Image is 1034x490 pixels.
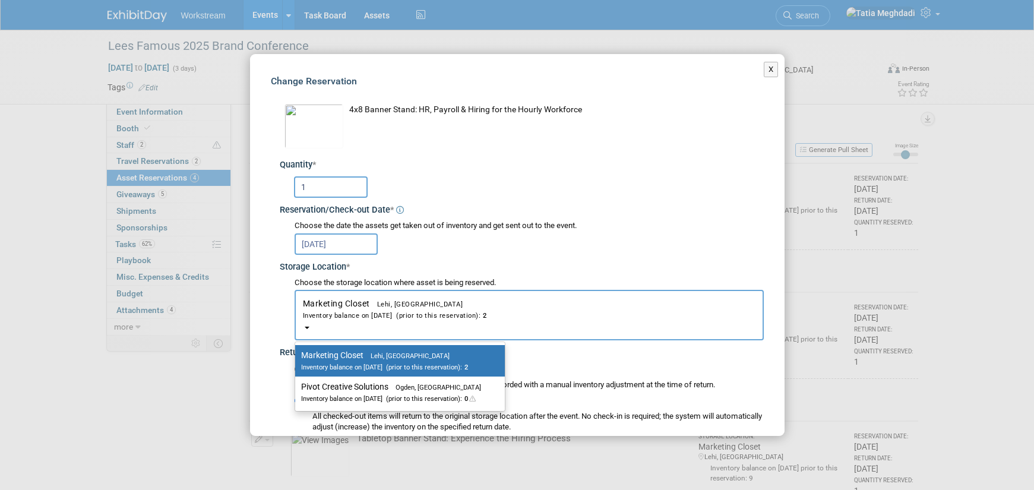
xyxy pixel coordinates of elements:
input: Reservation Date [295,233,378,255]
div: Inventory balance on [DATE] (prior to this reservation): [301,361,481,372]
div: All checked-out items will return to the original storage location after the event. No check-in i... [312,411,764,434]
span: Lehi, [GEOGRAPHIC_DATA] [370,301,463,308]
button: Marketing ClosetLehi, [GEOGRAPHIC_DATA]Inventory balance on [DATE] (prior to this reservation):2 [295,290,764,340]
button: X [764,62,779,77]
label: Marketing Closet [301,347,493,374]
label: Pivot Creative Solutions [301,379,493,406]
span: Marketing Closet [303,299,755,321]
div: Quantity [280,159,764,172]
span: 2 [480,312,487,320]
div: Storage Location [280,258,764,274]
div: Inventory balance on [DATE] (prior to this reservation): [301,393,481,404]
span: Ogden, [GEOGRAPHIC_DATA] [388,384,481,391]
div: Reservation/Check-out Date [280,201,764,217]
span: 2 [462,363,468,371]
span: 0 [462,395,478,403]
div: Choose the storage location where asset is being reserved. [295,277,764,289]
div: Return to Storage / Check-in [280,343,764,359]
span: Change Reservation [271,75,357,87]
div: 4x8 Banner Stand: HR, Payroll & Hiring for the Hourly Workforce [349,104,764,116]
span: Lehi, [GEOGRAPHIC_DATA] [363,352,450,360]
div: Choose the date the assets get taken out of inventory and get sent out to the event. [295,220,764,232]
div: Inventory balance on [DATE] (prior to this reservation): [303,309,755,321]
div: After the event, any items returned to storage can be recorded with a manual inventory adjustment... [295,377,764,391]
